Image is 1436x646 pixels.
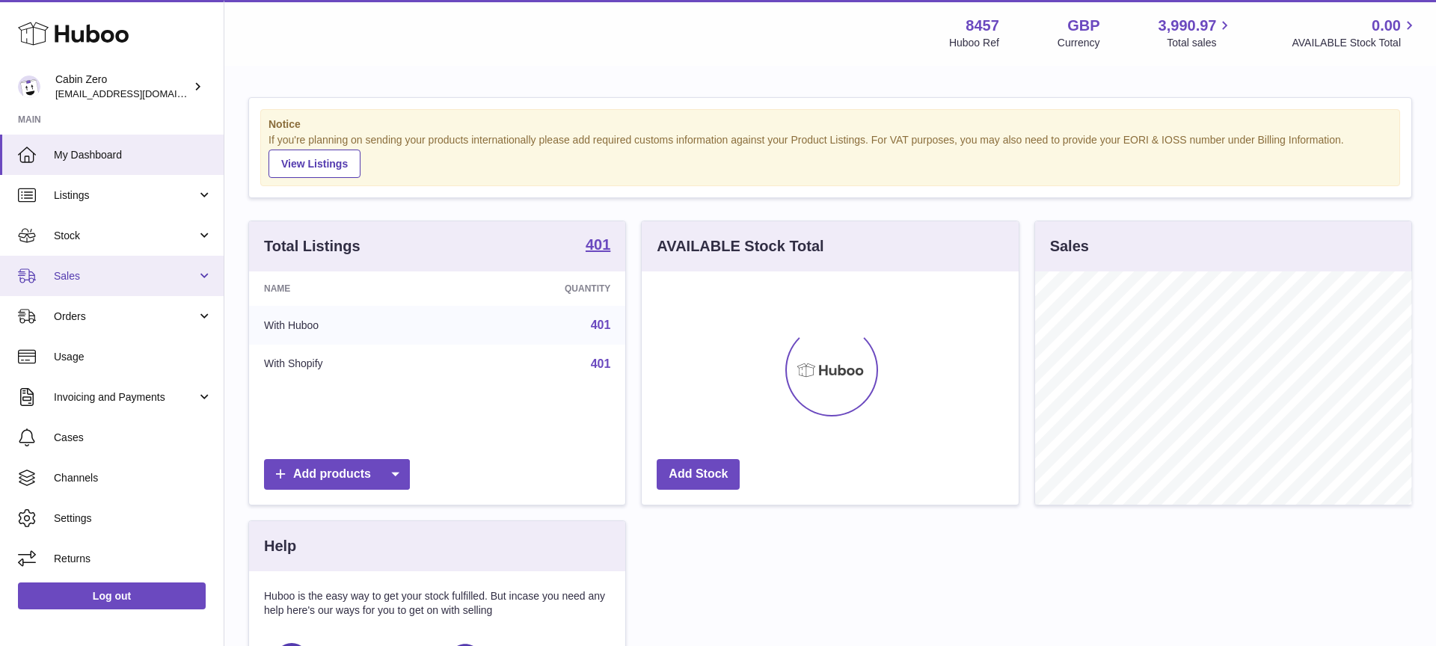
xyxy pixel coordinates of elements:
a: Log out [18,582,206,609]
img: huboo@cabinzero.com [18,76,40,98]
span: Channels [54,471,212,485]
span: Invoicing and Payments [54,390,197,404]
th: Quantity [452,271,625,306]
div: Huboo Ref [949,36,999,50]
span: Settings [54,511,212,526]
h3: Help [264,536,296,556]
a: 3,990.97 Total sales [1159,16,1234,50]
span: [EMAIL_ADDRESS][DOMAIN_NAME] [55,87,220,99]
strong: 8457 [966,16,999,36]
span: AVAILABLE Stock Total [1292,36,1418,50]
div: If you're planning on sending your products internationally please add required customs informati... [269,133,1392,178]
h3: AVAILABLE Stock Total [657,236,823,256]
div: Cabin Zero [55,73,190,101]
span: Listings [54,188,197,203]
span: Sales [54,269,197,283]
td: With Shopify [249,345,452,384]
h3: Sales [1050,236,1089,256]
a: Add products [264,459,410,490]
span: Cases [54,431,212,445]
span: 0.00 [1372,16,1401,36]
strong: GBP [1067,16,1099,36]
span: My Dashboard [54,148,212,162]
strong: 401 [586,237,610,252]
div: Currency [1058,36,1100,50]
a: 0.00 AVAILABLE Stock Total [1292,16,1418,50]
th: Name [249,271,452,306]
span: Returns [54,552,212,566]
a: View Listings [269,150,360,178]
span: Usage [54,350,212,364]
span: Stock [54,229,197,243]
td: With Huboo [249,306,452,345]
h3: Total Listings [264,236,360,256]
span: Orders [54,310,197,324]
a: Add Stock [657,459,740,490]
a: 401 [591,319,611,331]
p: Huboo is the easy way to get your stock fulfilled. But incase you need any help here's our ways f... [264,589,610,618]
span: 3,990.97 [1159,16,1217,36]
span: Total sales [1167,36,1233,50]
a: 401 [586,237,610,255]
strong: Notice [269,117,1392,132]
a: 401 [591,357,611,370]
